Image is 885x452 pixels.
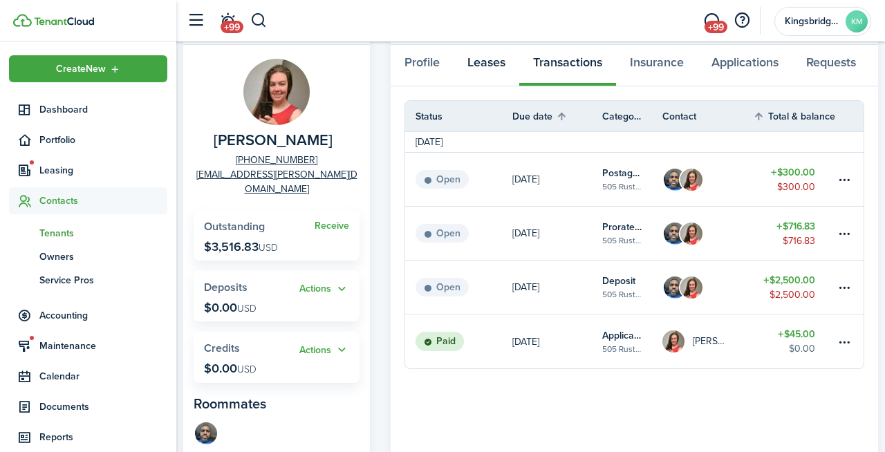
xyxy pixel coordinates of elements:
a: Isaiah Butler [194,421,218,449]
img: Isaiah Butler [195,422,217,444]
span: Owners [39,249,167,264]
img: Celeste Freeman [680,276,702,299]
table-amount-title: $716.83 [776,219,815,234]
table-amount-title: $45.00 [778,327,815,341]
span: Service Pros [39,273,167,288]
span: Credits [204,340,240,356]
a: Tenants [9,221,167,245]
button: Actions [299,281,349,297]
table-subtitle: 505 Rustic Pl [602,288,642,301]
table-info-title: Application fee [602,328,642,343]
status: Open [416,170,469,189]
a: Open [405,153,512,206]
a: Receive [315,220,349,232]
table-profile-info-text: [PERSON_NAME] [693,336,732,347]
p: $3,516.83 [204,240,278,254]
span: Celeste Freeman [214,132,333,149]
span: Maintenance [39,339,167,353]
th: Sort [512,108,602,124]
a: Isaiah ButlerCeleste Freeman [662,153,753,206]
img: Celeste Freeman [662,330,684,352]
img: TenantCloud [13,14,32,27]
a: Messaging [698,3,725,39]
img: Celeste Freeman [680,169,702,191]
p: $0.00 [204,361,257,375]
span: Accounting [39,308,167,323]
status: Open [416,224,469,243]
span: Contacts [39,194,167,208]
a: Owners [9,245,167,268]
button: Actions [299,342,349,358]
th: Contact [662,109,753,124]
button: Open sidebar [183,8,209,34]
a: Dashboard [9,96,167,123]
table-amount-title: $300.00 [771,165,815,180]
a: Insurance [616,45,698,86]
button: Open resource center [730,9,754,32]
a: Open [405,207,512,260]
a: Open [405,261,512,314]
table-amount-title: $2,500.00 [763,273,815,288]
button: Open menu [299,281,349,297]
a: Postage fee505 Rustic Pl [602,153,662,206]
panel-main-subtitle: Roommates [194,393,360,414]
a: Isaiah ButlerCeleste Freeman [662,261,753,314]
a: [DATE] [512,314,602,368]
a: $300.00$300.00 [753,153,836,206]
avatar-text: KM [846,10,868,32]
a: [DATE] [512,153,602,206]
a: $716.83$716.83 [753,207,836,260]
status: Paid [416,332,464,351]
span: +99 [221,21,243,33]
img: Isaiah Butler [664,276,686,299]
p: $0.00 [204,301,257,314]
a: Service Pros [9,268,167,292]
img: Celeste Freeman [680,223,702,245]
span: USD [259,241,278,255]
span: Create New [56,64,106,74]
a: [DATE] [512,261,602,314]
span: Kingsbridge Management Inc [785,17,840,26]
a: Requests [792,45,870,86]
a: $2,500.00$2,500.00 [753,261,836,314]
p: [DATE] [512,226,539,241]
span: Dashboard [39,102,167,117]
th: Status [405,109,512,124]
span: Documents [39,399,167,414]
table-amount-description: $0.00 [789,341,815,356]
a: Leases [454,45,519,86]
table-info-title: Postage fee [602,166,642,180]
span: USD [237,301,257,316]
span: Leasing [39,163,167,178]
p: [DATE] [512,335,539,349]
status: Open [416,278,469,297]
span: Outstanding [204,218,265,234]
table-info-title: Deposit [602,274,635,288]
a: [PHONE_NUMBER] [236,153,317,167]
img: Celeste Freeman [243,59,310,125]
span: Reports [39,430,167,444]
button: Open menu [9,55,167,82]
table-subtitle: 505 Rustic Pl [602,180,642,193]
table-amount-description: $716.83 [783,234,815,248]
p: [DATE] [512,280,539,294]
img: TenantCloud [34,17,94,26]
img: Isaiah Butler [664,223,686,245]
a: Applications [698,45,792,86]
a: Reports [9,424,167,451]
span: Calendar [39,369,167,384]
a: Prorated rent505 Rustic Pl [602,207,662,260]
a: Notifications [214,3,241,39]
span: Deposits [204,279,248,295]
span: Tenants [39,226,167,241]
button: Open menu [299,342,349,358]
table-amount-description: $2,500.00 [770,288,815,302]
table-info-title: Prorated rent [602,220,642,234]
table-subtitle: 505 Rustic Pl [602,343,642,355]
table-amount-description: $300.00 [777,180,815,194]
p: [DATE] [512,172,539,187]
a: Deposit505 Rustic Pl [602,261,662,314]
